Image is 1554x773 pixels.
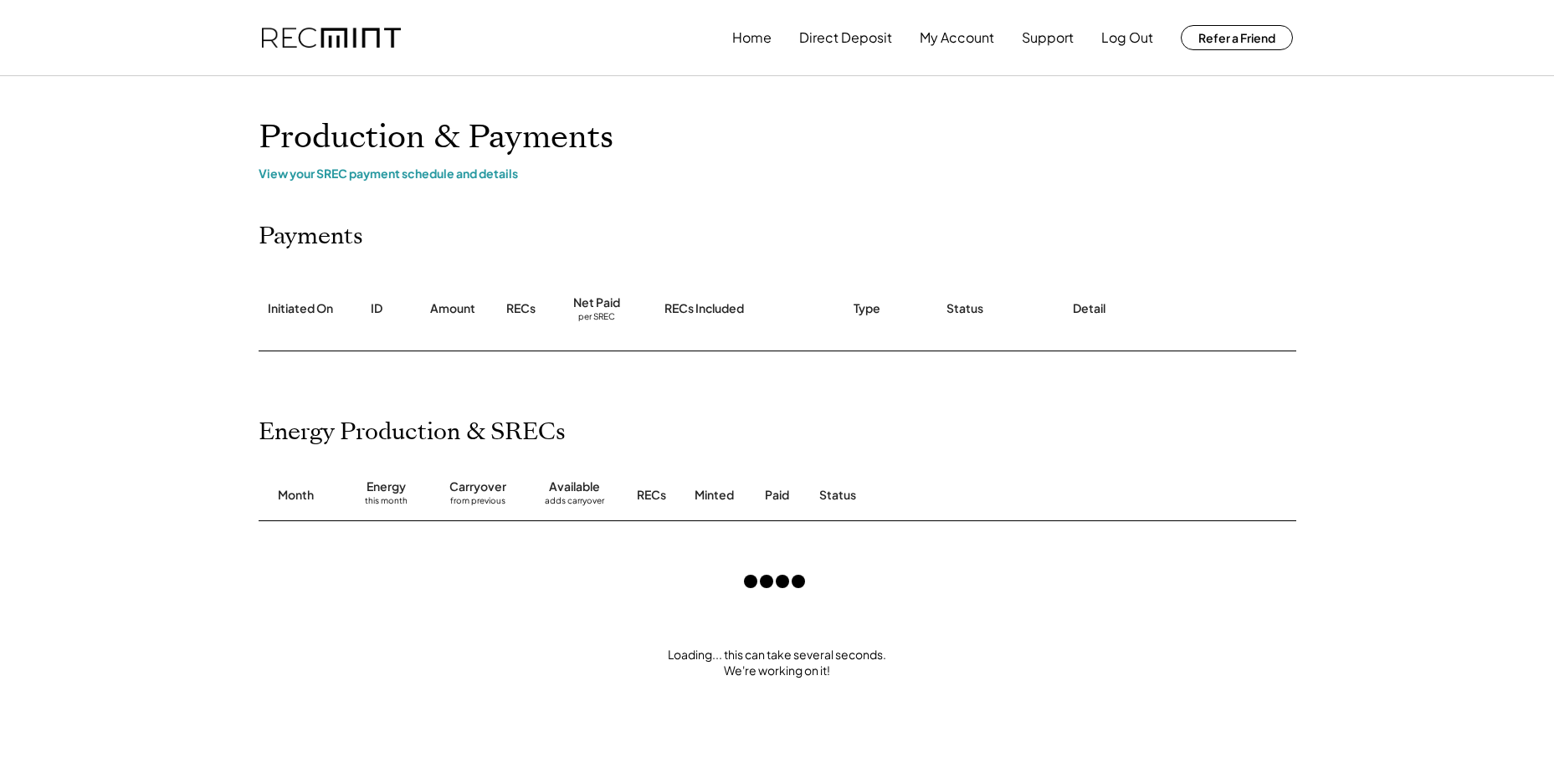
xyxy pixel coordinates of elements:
h2: Payments [259,223,363,251]
div: RECs [506,300,536,317]
div: RECs [637,487,666,504]
button: My Account [920,21,994,54]
div: Detail [1073,300,1105,317]
button: Home [732,21,772,54]
div: Month [278,487,314,504]
div: Initiated On [268,300,333,317]
div: Amount [430,300,475,317]
div: Minted [695,487,734,504]
div: Status [946,300,983,317]
img: recmint-logotype%403x.png [262,28,401,49]
div: ID [371,300,382,317]
div: from previous [450,495,505,512]
div: Paid [765,487,789,504]
h1: Production & Payments [259,118,1296,157]
button: Refer a Friend [1181,25,1293,50]
h2: Energy Production & SRECs [259,418,566,447]
div: Energy [367,479,406,495]
div: per SREC [578,311,615,324]
div: Carryover [449,479,506,495]
div: this month [365,495,408,512]
div: Available [549,479,600,495]
div: Loading... this can take several seconds. We're working on it! [242,647,1313,679]
div: Status [819,487,1104,504]
button: Direct Deposit [799,21,892,54]
button: Log Out [1101,21,1153,54]
div: Net Paid [573,294,620,311]
div: RECs Included [664,300,744,317]
div: Type [854,300,880,317]
button: Support [1022,21,1074,54]
div: View your SREC payment schedule and details [259,166,1296,181]
div: adds carryover [545,495,604,512]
